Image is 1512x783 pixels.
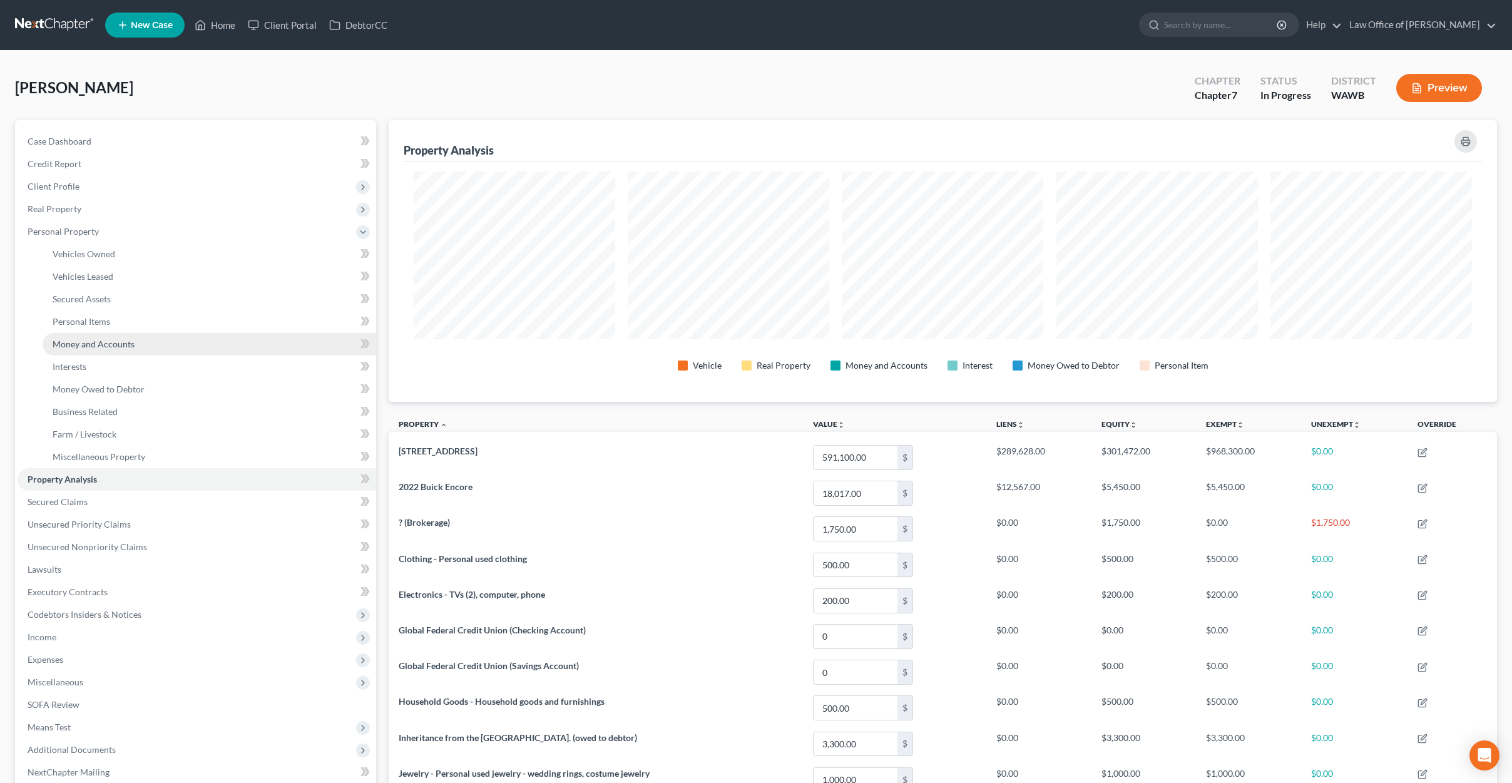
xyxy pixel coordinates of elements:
a: Secured Claims [18,491,376,513]
div: $ [897,446,912,469]
td: $0.00 [1301,726,1407,762]
input: 0.00 [814,660,897,684]
span: Global Federal Credit Union (Savings Account) [399,660,579,671]
td: $0.00 [1301,618,1407,654]
td: $289,628.00 [986,439,1091,475]
input: 0.00 [814,517,897,541]
span: Client Profile [28,181,79,192]
td: $12,567.00 [986,476,1091,511]
td: $0.00 [1301,583,1407,618]
a: SOFA Review [18,693,376,716]
span: Income [28,632,56,642]
span: 7 [1232,89,1237,101]
span: SOFA Review [28,699,79,710]
div: Personal Item [1155,359,1208,372]
span: Additional Documents [28,744,116,755]
a: Home [188,14,242,36]
td: $200.00 [1091,583,1197,618]
span: Codebtors Insiders & Notices [28,609,141,620]
span: Secured Claims [28,496,88,507]
td: $500.00 [1196,690,1301,726]
i: unfold_more [1130,421,1137,429]
a: Farm / Livestock [43,423,376,446]
input: 0.00 [814,553,897,577]
span: ? (Brokerage) [399,517,450,528]
span: Clothing - Personal used clothing [399,553,527,564]
a: Vehicles Owned [43,243,376,265]
td: $0.00 [1091,654,1197,690]
span: Lawsuits [28,564,61,575]
a: Vehicles Leased [43,265,376,288]
span: Means Test [28,722,71,732]
div: $ [897,696,912,720]
a: Unsecured Priority Claims [18,513,376,536]
div: Property Analysis [404,143,494,158]
div: $ [897,553,912,577]
div: District [1331,74,1376,88]
span: Vehicles Owned [53,248,115,259]
td: $0.00 [986,654,1091,690]
span: Interests [53,361,86,372]
span: Case Dashboard [28,136,91,146]
a: Case Dashboard [18,130,376,153]
td: $0.00 [1196,511,1301,547]
div: Vehicle [693,359,722,372]
td: $0.00 [1301,690,1407,726]
i: expand_less [440,421,447,429]
span: Executory Contracts [28,586,108,597]
span: Vehicles Leased [53,271,113,282]
span: Personal Items [53,316,110,327]
a: Client Portal [242,14,323,36]
span: Credit Report [28,158,81,169]
a: Miscellaneous Property [43,446,376,468]
span: Expenses [28,654,63,665]
td: $1,750.00 [1091,511,1197,547]
a: Equityunfold_more [1101,419,1137,429]
td: $500.00 [1091,690,1197,726]
td: $3,300.00 [1196,726,1301,762]
td: $0.00 [986,583,1091,618]
td: $0.00 [1301,547,1407,583]
th: Override [1407,412,1497,440]
a: Unsecured Nonpriority Claims [18,536,376,558]
div: In Progress [1260,88,1311,103]
input: 0.00 [814,481,897,505]
td: $500.00 [1091,547,1197,583]
td: $3,300.00 [1091,726,1197,762]
span: 2022 Buick Encore [399,481,472,492]
span: Money and Accounts [53,339,135,349]
a: Personal Items [43,310,376,333]
span: [PERSON_NAME] [15,78,133,96]
span: Farm / Livestock [53,429,116,439]
td: $500.00 [1196,547,1301,583]
span: Secured Assets [53,294,111,304]
a: Help [1300,14,1342,36]
div: WAWB [1331,88,1376,103]
a: Credit Report [18,153,376,175]
input: 0.00 [814,625,897,648]
td: $0.00 [1301,654,1407,690]
td: $1,750.00 [1301,511,1407,547]
td: $968,300.00 [1196,439,1301,475]
span: Electronics - TVs (2), computer, phone [399,589,545,600]
td: $0.00 [986,726,1091,762]
span: Jewelry - Personal used jewelry - wedding rings, costume jewelry [399,768,650,779]
td: $5,450.00 [1196,476,1301,511]
input: 0.00 [814,696,897,720]
span: Global Federal Credit Union (Checking Account) [399,625,586,635]
div: Chapter [1195,88,1240,103]
td: $0.00 [1196,618,1301,654]
td: $5,450.00 [1091,476,1197,511]
span: Miscellaneous [28,677,83,687]
span: NextChapter Mailing [28,767,110,777]
a: Business Related [43,401,376,423]
a: Property Analysis [18,468,376,491]
a: Interests [43,356,376,378]
td: $200.00 [1196,583,1301,618]
a: Property expand_less [399,419,447,429]
input: 0.00 [814,446,897,469]
div: $ [897,625,912,648]
td: $0.00 [986,511,1091,547]
div: $ [897,481,912,505]
span: Real Property [28,203,81,214]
